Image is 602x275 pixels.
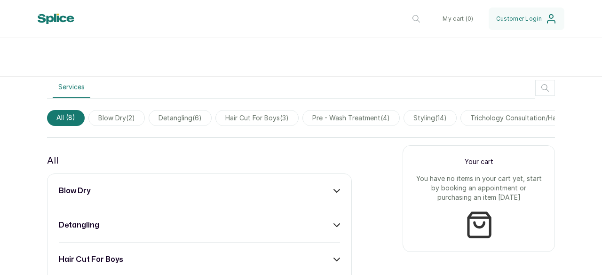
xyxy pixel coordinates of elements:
[496,15,542,23] span: Customer Login
[47,110,85,126] span: All (8)
[53,77,90,98] button: Services
[489,8,564,30] button: Customer Login
[88,110,145,126] span: blow dry(2)
[59,185,90,196] h3: blow dry
[435,8,481,30] button: My cart (0)
[302,110,400,126] span: pre - wash treatment(4)
[404,110,457,126] span: styling(14)
[414,157,543,166] p: Your cart
[414,174,543,202] p: You have no items in your cart yet, start by booking an appointment or purchasing an item [DATE]
[59,254,123,265] h3: hair cut for boys
[59,220,99,231] h3: detangling
[215,110,299,126] span: hair cut for boys(3)
[149,110,212,126] span: detangling(6)
[47,153,58,168] p: All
